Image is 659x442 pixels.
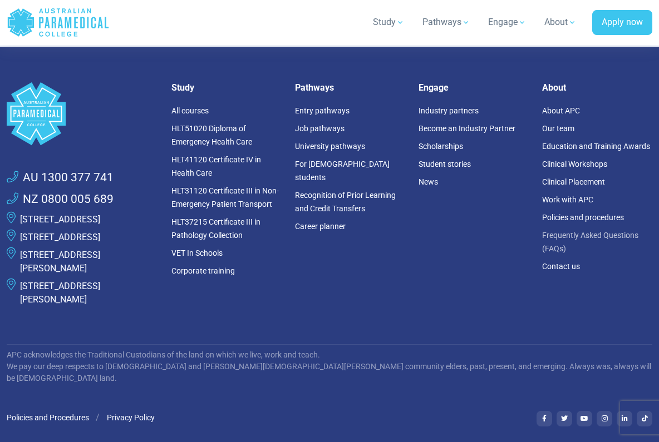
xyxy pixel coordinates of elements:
a: Job pathways [295,124,345,133]
a: Privacy Policy [107,413,155,422]
h5: Study [171,82,282,93]
h5: About [542,82,652,93]
a: About [538,7,583,38]
a: [STREET_ADDRESS] [20,232,100,242]
a: Study [366,7,411,38]
a: Career planner [295,222,346,231]
a: [STREET_ADDRESS][PERSON_NAME] [20,281,100,305]
a: HLT51020 Diploma of Emergency Health Care [171,124,252,146]
a: University pathways [295,142,365,151]
h5: Engage [419,82,529,93]
a: Australian Paramedical College [7,4,110,41]
a: All courses [171,106,209,115]
a: Scholarships [419,142,463,151]
a: Clinical Workshops [542,160,607,168]
a: Frequently Asked Questions (FAQs) [542,231,638,253]
a: For [DEMOGRAPHIC_DATA] students [295,160,390,182]
a: Our team [542,124,574,133]
a: HLT31120 Certificate III in Non-Emergency Patient Transport [171,186,279,208]
a: Work with APC [542,195,593,204]
a: Apply now [592,10,652,36]
a: HLT41120 Certificate IV in Health Care [171,155,261,177]
a: Contact us [542,262,580,271]
a: HLT37215 Certificate III in Pathology Collection [171,217,260,240]
a: Pathways [416,7,477,38]
a: About APC [542,106,580,115]
a: VET In Schools [171,249,223,257]
a: Industry partners [419,106,479,115]
a: Become an Industry Partner [419,124,515,133]
a: News [419,177,438,186]
a: Clinical Placement [542,177,605,186]
a: Education and Training Awards [542,142,650,151]
a: Engage [481,7,533,38]
a: Space [7,82,158,145]
a: Recognition of Prior Learning and Credit Transfers [295,191,396,213]
a: Corporate training [171,266,235,275]
a: Entry pathways [295,106,350,115]
a: [STREET_ADDRESS][PERSON_NAME] [20,250,100,274]
a: Policies and Procedures [7,413,89,422]
a: Policies and procedures [542,213,624,222]
a: [STREET_ADDRESS] [20,214,100,225]
a: Student stories [419,160,471,168]
a: NZ 0800 005 689 [7,191,114,208]
h5: Pathways [295,82,405,93]
a: AU 1300 377 741 [7,169,114,186]
p: APC acknowledges the Traditional Custodians of the land on which we live, work and teach. We pay ... [7,349,652,384]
